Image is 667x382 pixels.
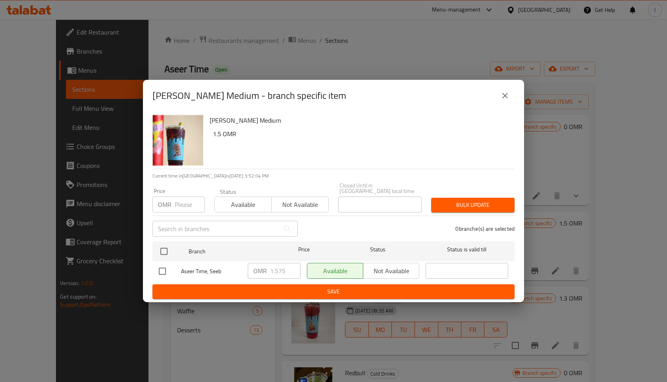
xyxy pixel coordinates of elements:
[152,172,515,179] p: Current time in [GEOGRAPHIC_DATA] is [DATE] 3:52:04 PM
[278,245,330,255] span: Price
[159,287,508,297] span: Save
[152,115,203,166] img: Fadwa Medium
[426,245,508,255] span: Status is valid till
[214,197,272,212] button: Available
[275,199,325,210] span: Not available
[271,197,328,212] button: Not available
[189,247,271,257] span: Branch
[152,284,515,299] button: Save
[337,245,419,255] span: Status
[175,197,205,212] input: Please enter price
[495,86,515,105] button: close
[455,225,515,233] p: 0 branche(s) are selected
[213,128,508,139] h6: 1.5 OMR
[253,266,267,276] p: OMR
[152,221,280,237] input: Search in branches
[152,89,346,102] h2: [PERSON_NAME] Medium - branch specific item
[181,266,241,276] span: Aseer Time, Seeb
[270,263,301,279] input: Please enter price
[158,200,172,209] p: OMR
[210,115,508,126] h6: [PERSON_NAME] Medium
[431,198,515,212] button: Bulk update
[438,200,508,210] span: Bulk update
[218,199,268,210] span: Available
